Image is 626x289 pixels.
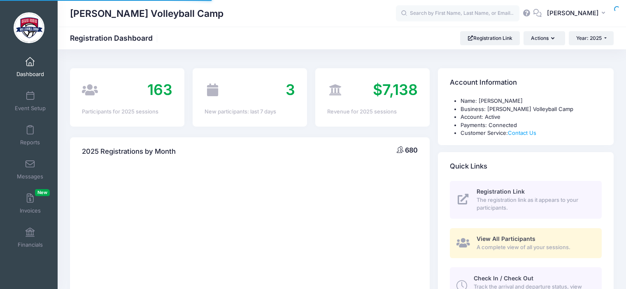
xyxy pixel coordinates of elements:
span: Event Setup [15,105,46,112]
a: Reports [11,121,50,150]
li: Payments: Connected [461,121,602,129]
span: 163 [147,81,172,99]
span: Messages [17,173,43,180]
span: Reports [20,139,40,146]
span: [PERSON_NAME] [547,9,599,18]
div: Revenue for 2025 sessions [327,108,418,116]
span: Dashboard [16,71,44,78]
button: [PERSON_NAME] [542,4,614,23]
button: Year: 2025 [569,31,614,45]
div: New participants: last 7 days [205,108,295,116]
a: View All Participants A complete view of all your sessions. [450,228,602,258]
span: Financials [18,241,43,248]
span: Check In / Check Out [474,275,533,282]
li: Customer Service: [461,129,602,137]
a: Financials [11,223,50,252]
input: Search by First Name, Last Name, or Email... [396,5,519,22]
span: 680 [405,146,418,154]
span: A complete view of all your sessions. [477,243,592,252]
span: The registration link as it appears to your participants. [477,196,592,212]
span: View All Participants [477,235,535,242]
a: Registration Link [460,31,520,45]
div: Participants for 2025 sessions [82,108,172,116]
a: InvoicesNew [11,189,50,218]
h4: Account Information [450,71,517,95]
li: Business: [PERSON_NAME] Volleyball Camp [461,105,602,113]
span: 3 [286,81,295,99]
li: Name: [PERSON_NAME] [461,97,602,105]
span: $7,138 [373,81,418,99]
a: Event Setup [11,87,50,116]
a: Contact Us [508,129,536,136]
h1: Registration Dashboard [70,34,160,42]
button: Actions [524,31,565,45]
span: Invoices [20,207,41,214]
span: Year: 2025 [576,35,602,41]
a: Dashboard [11,53,50,81]
img: David Rubio Volleyball Camp [14,12,44,43]
span: New [35,189,50,196]
h4: Quick Links [450,155,487,178]
span: Registration Link [477,188,525,195]
a: Messages [11,155,50,184]
h4: 2025 Registrations by Month [82,140,176,163]
h1: [PERSON_NAME] Volleyball Camp [70,4,223,23]
a: Registration Link The registration link as it appears to your participants. [450,181,602,219]
li: Account: Active [461,113,602,121]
